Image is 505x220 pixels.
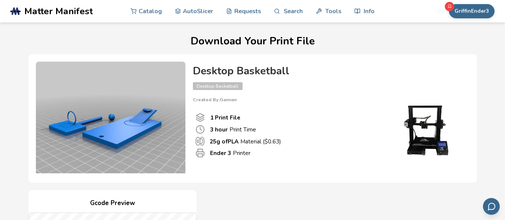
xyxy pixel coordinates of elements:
span: Print Time [195,125,205,134]
span: Matter Manifest [24,6,93,16]
span: Desktop Basketball [193,82,243,90]
span: Printer [195,148,205,158]
h1: Download Your Print File [10,35,495,47]
b: 25 g of PLA [210,137,238,145]
h4: Gcode Preview [28,198,197,209]
button: Send feedback via email [483,198,500,215]
img: Printer [387,102,462,158]
p: Material ($ 0.63 ) [210,137,281,145]
img: Product [36,62,185,174]
span: Material Used [195,137,204,146]
h4: Desktop Basketball [193,65,462,77]
p: Printer [210,149,250,157]
button: GriffinEnder3 [449,4,495,18]
b: 1 Print File [210,114,240,121]
b: 3 hour [210,126,228,133]
p: Print Time [210,126,256,133]
b: Ender 3 [210,149,231,157]
span: Number Of Print files [195,113,205,122]
p: Created By: Gannan [193,97,462,102]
